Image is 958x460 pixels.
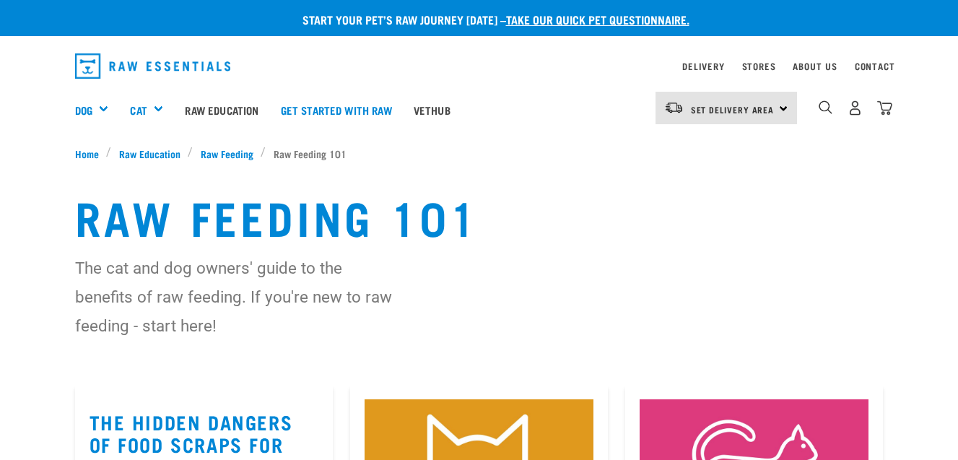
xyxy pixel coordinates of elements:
[403,81,461,139] a: Vethub
[855,64,895,69] a: Contact
[75,146,107,161] a: Home
[201,146,253,161] span: Raw Feeding
[691,107,775,112] span: Set Delivery Area
[877,100,892,116] img: home-icon@2x.png
[819,100,832,114] img: home-icon-1@2x.png
[848,100,863,116] img: user.png
[75,102,92,118] a: Dog
[664,101,684,114] img: van-moving.png
[75,146,884,161] nav: breadcrumbs
[270,81,403,139] a: Get started with Raw
[75,253,399,340] p: The cat and dog owners' guide to the benefits of raw feeding. If you're new to raw feeding - star...
[193,146,261,161] a: Raw Feeding
[682,64,724,69] a: Delivery
[111,146,188,161] a: Raw Education
[506,16,689,22] a: take our quick pet questionnaire.
[130,102,147,118] a: Cat
[75,53,231,79] img: Raw Essentials Logo
[75,146,99,161] span: Home
[174,81,269,139] a: Raw Education
[64,48,895,84] nav: dropdown navigation
[793,64,837,69] a: About Us
[742,64,776,69] a: Stores
[75,190,884,242] h1: Raw Feeding 101
[119,146,180,161] span: Raw Education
